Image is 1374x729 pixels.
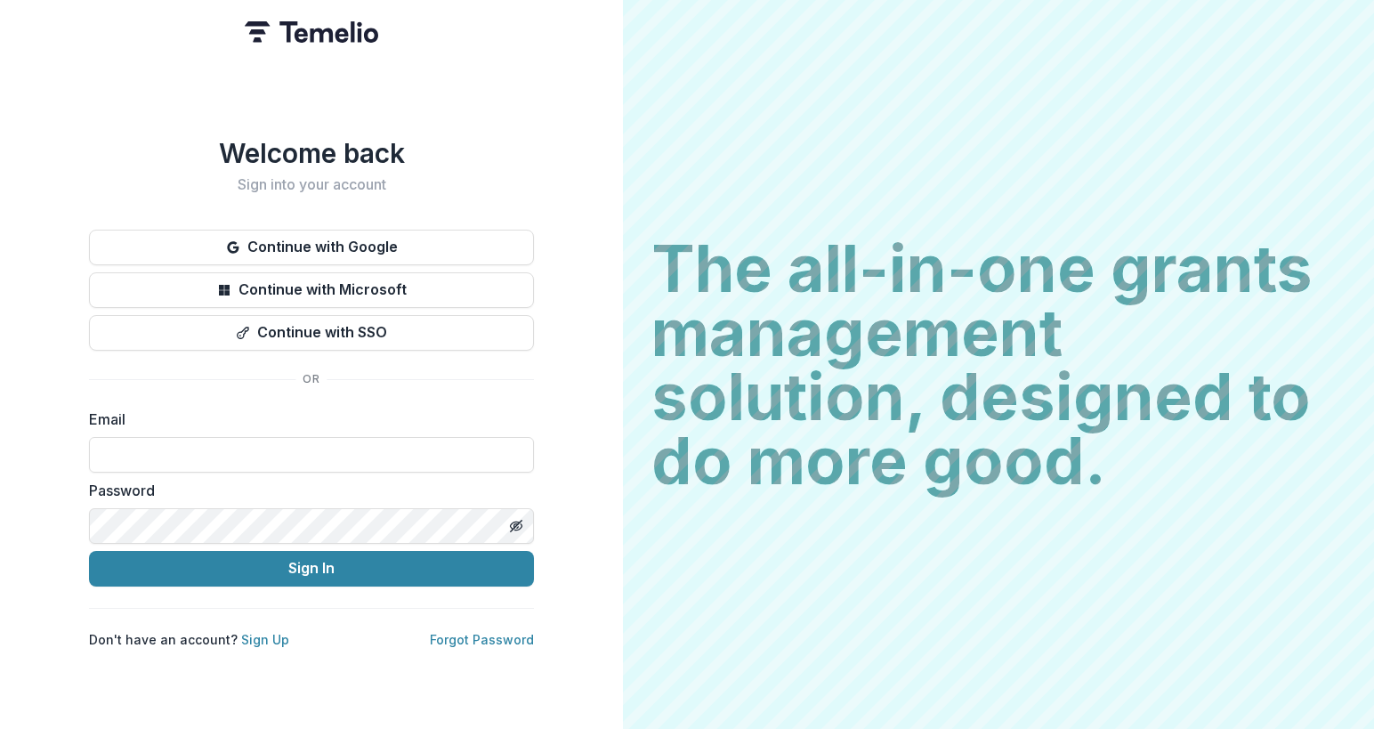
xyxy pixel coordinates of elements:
button: Toggle password visibility [502,512,530,540]
img: Temelio [245,21,378,43]
button: Continue with SSO [89,315,534,351]
a: Sign Up [241,632,289,647]
button: Continue with Microsoft [89,272,534,308]
button: Sign In [89,551,534,587]
p: Don't have an account? [89,630,289,649]
label: Password [89,480,523,501]
a: Forgot Password [430,632,534,647]
h1: Welcome back [89,137,534,169]
label: Email [89,409,523,430]
button: Continue with Google [89,230,534,265]
h2: Sign into your account [89,176,534,193]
